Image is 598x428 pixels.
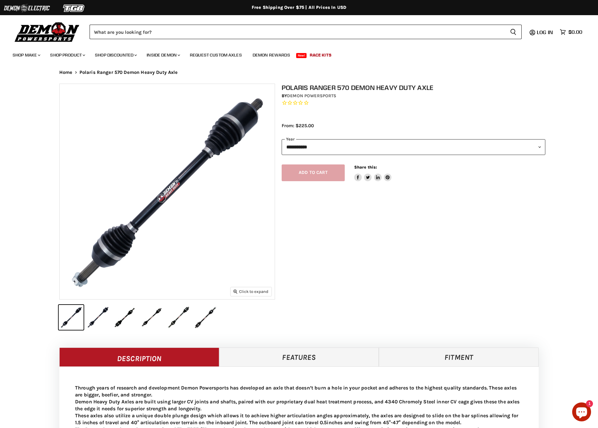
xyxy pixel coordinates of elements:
button: IMAGE thumbnail [112,305,137,330]
img: Demon Electric Logo 2 [3,2,50,14]
a: Fitment [379,348,539,366]
img: IMAGE [60,84,275,299]
div: by [282,92,545,99]
a: Description [59,348,219,366]
a: Home [59,70,73,75]
a: $0.00 [557,27,585,37]
span: Log in [537,29,553,35]
img: TGB Logo 2 [50,2,98,14]
select: year [282,139,545,155]
a: Inside Demon [142,49,184,62]
form: Product [90,25,522,39]
span: $0.00 [568,29,582,35]
div: Free Shipping Over $75 | All Prices In USD [47,5,551,10]
inbox-online-store-chat: Shopify online store chat [570,402,593,423]
nav: Breadcrumbs [47,70,551,75]
button: IMAGE thumbnail [85,305,110,330]
button: IMAGE thumbnail [166,305,191,330]
a: Demon Powersports [287,93,336,98]
aside: Share this: [354,164,392,181]
a: Shop Discounted [90,49,141,62]
a: Log in [534,29,557,35]
h1: Polaris Ranger 570 Demon Heavy Duty Axle [282,84,545,92]
span: Polaris Ranger 570 Demon Heavy Duty Axle [79,70,178,75]
span: Share this: [354,165,377,169]
a: Demon Rewards [248,49,295,62]
img: Demon Powersports [13,21,82,43]
a: Features [219,348,379,366]
span: Rated 0.0 out of 5 stars 0 reviews [282,100,545,106]
button: IMAGE thumbnail [139,305,164,330]
a: Race Kits [305,49,336,62]
input: Search [90,25,505,39]
span: From: $225.00 [282,123,314,128]
button: Search [505,25,522,39]
span: Click to expand [233,289,268,294]
a: Request Custom Axles [185,49,247,62]
ul: Main menu [8,46,581,62]
button: IMAGE thumbnail [59,305,84,330]
button: IMAGE thumbnail [193,305,218,330]
span: New! [296,53,307,58]
a: Shop Make [8,49,44,62]
button: Click to expand [231,287,272,296]
a: Shop Product [45,49,89,62]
